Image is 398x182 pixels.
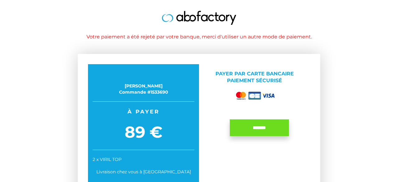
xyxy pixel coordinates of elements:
[262,94,275,98] img: visa.png
[93,89,194,95] div: Commande #1533690
[93,83,194,89] div: [PERSON_NAME]
[93,169,194,175] div: Livraison chez vous à [GEOGRAPHIC_DATA]
[93,156,194,162] div: 2 x VIRIL TOP
[204,70,305,85] p: Payer par Carte bancaire
[22,34,376,40] h1: Votre paiement a été rejeté par votre banque, merci d'utiliser un autre mode de paiement.
[93,108,194,115] span: À payer
[227,78,282,83] span: Paiement sécurisé
[248,92,261,100] img: cb.png
[93,121,194,144] span: 89 €
[162,11,236,25] img: logo.jpg
[235,91,247,101] img: mastercard.png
